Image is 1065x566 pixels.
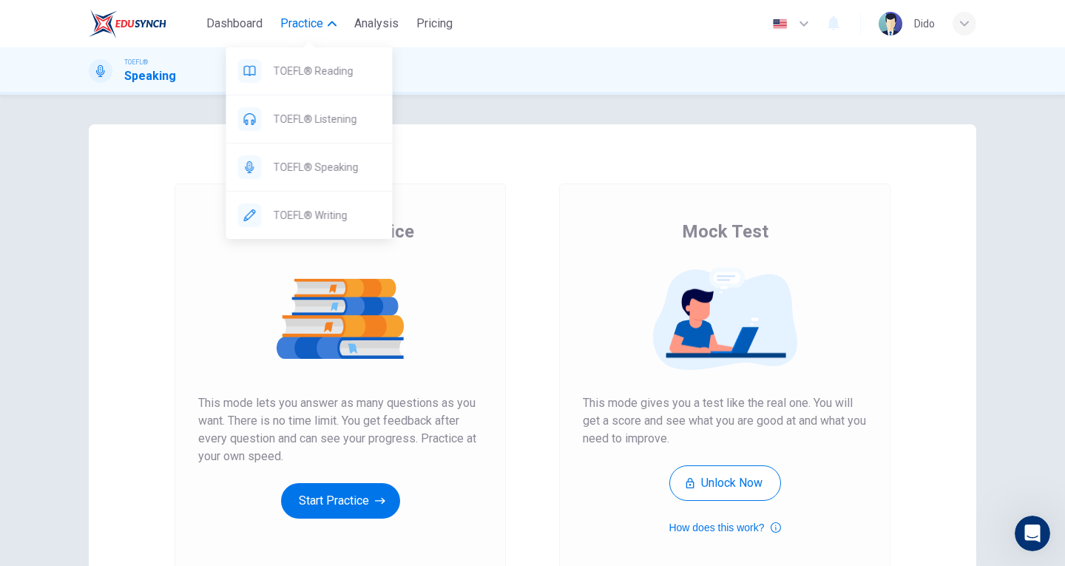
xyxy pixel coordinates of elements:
button: Messages [98,430,197,489]
button: Search for help [21,355,274,385]
span: Help [234,467,258,477]
img: Profile image for Fin [230,304,248,322]
span: Practice [280,15,323,33]
button: Practice [274,10,342,37]
div: AI Agent and team can help [30,313,224,329]
span: TOEFL® [124,57,148,67]
button: Dashboard [200,10,268,37]
img: EduSynch logo [89,9,166,38]
div: Profile image for KatherineIf you want me to fully delete your account, I can do that.[PERSON_NAM... [16,222,280,277]
img: Profile image for Katherine [30,235,60,264]
div: CEFR Level Test Structure and Scoring System [21,391,274,434]
a: EduSynch logo [89,9,200,38]
div: [PERSON_NAME] [66,249,152,265]
span: Dashboard [206,15,263,33]
div: Ask a questionAI Agent and team can helpProfile image for Fin [15,285,281,341]
button: Help [197,430,296,489]
span: Mock Test [682,220,768,243]
span: Messages [123,467,174,477]
img: Profile picture [879,12,902,36]
span: TOEFL® Speaking [274,158,381,176]
p: Hey Dido. Welcome to EduSynch! [30,105,266,155]
div: Recent messageProfile image for KatherineIf you want me to fully delete your account, I can do th... [15,200,281,277]
iframe: Intercom live chat [1015,516,1050,551]
span: This mode gives you a test like the real one. You will get a score and see what you are good at a... [583,394,867,448]
div: Dido [914,15,935,33]
span: If you want me to fully delete your account, I can do that. [66,235,365,247]
h1: Speaking [124,67,176,85]
div: CEFR Level Test Structure and Scoring System [30,397,248,428]
span: TOEFL® Listening [274,110,381,128]
div: Ask a question [30,297,224,313]
div: Recent message [30,212,266,228]
span: This mode lets you answer as many questions as you want. There is no time limit. You get feedback... [198,394,482,465]
button: Analysis [348,10,405,37]
div: TOEFL® Speaking [226,144,393,191]
div: • [DATE] [155,249,196,265]
div: TOEFL® Writing [226,192,393,239]
button: Unlock Now [669,465,781,501]
button: How does this work? [669,519,780,536]
p: How can we help? [30,155,266,181]
div: TOEFL® Listening [226,95,393,143]
span: Home [33,467,66,477]
span: Pricing [416,15,453,33]
span: Analysis [354,15,399,33]
span: Search for help [30,363,120,378]
button: Pricing [410,10,459,37]
button: Start Practice [281,483,400,519]
span: TOEFL® Writing [274,206,381,224]
img: en [771,18,789,30]
div: TOEFL® Reading [226,47,393,95]
span: TOEFL® Reading [274,62,381,80]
